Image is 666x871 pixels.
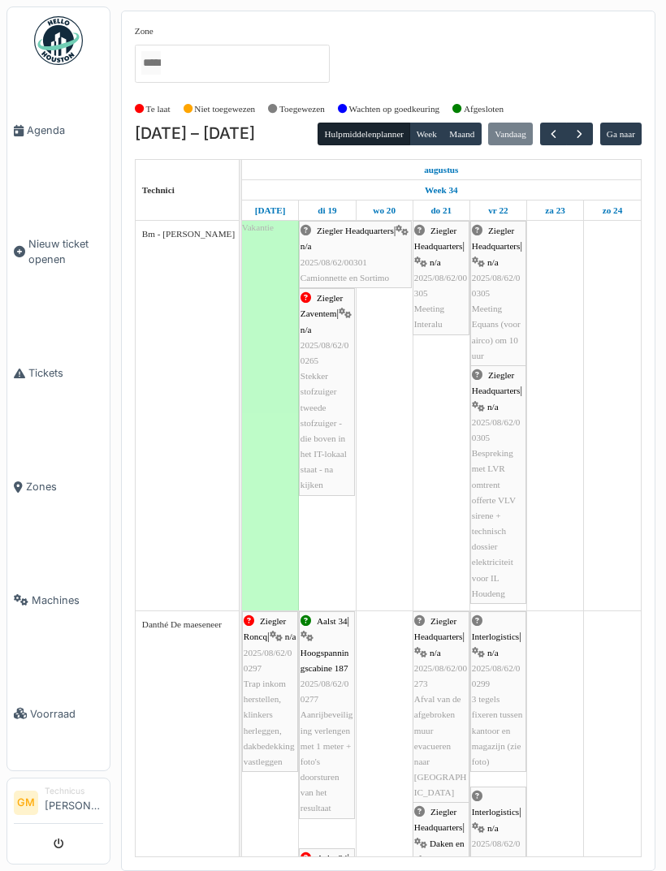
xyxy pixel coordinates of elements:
li: [PERSON_NAME] [45,785,103,820]
span: 2025/08/62/00299 [472,839,521,864]
label: Zone [135,24,154,38]
span: 2025/08/62/00305 [472,273,521,298]
span: Aalst 34 [317,616,348,626]
span: n/a [301,325,312,334]
div: | [472,368,525,602]
a: 18 augustus 2025 [251,201,290,221]
span: Bm - [PERSON_NAME] [142,229,235,239]
span: Zones [26,479,103,494]
a: 19 augustus 2025 [314,201,340,221]
button: Hulpmiddelenplanner [318,123,410,145]
button: Volgende [566,123,593,146]
span: Afval van de afgebroken muur evacueren naar [GEOGRAPHIC_DATA] container [414,694,467,813]
span: 3 tegels fixeren tussen kantoor en magazijn (zie foto) [472,694,522,766]
span: Tickets [28,365,103,381]
span: Ziegler Headquarters [317,226,394,235]
div: | [301,614,353,816]
span: Trap inkom herstellen, klinkers herleggen, dakbedekking vastleggen [244,679,295,766]
label: Toegewezen [279,102,325,116]
span: Ziegler Headquarters [414,616,463,641]
span: Hoogspanningscabine 187 [301,648,349,673]
a: Voorraad [7,657,110,770]
button: Ga naar [600,123,642,145]
span: 2025/08/62/00265 [301,340,349,365]
span: Meeting Interalu [414,304,444,329]
span: n/a [301,241,312,251]
span: Ziegler Headquarters [414,807,463,832]
div: | [414,614,468,816]
span: 2025/08/62/00305 [414,273,467,298]
span: 2025/08/62/00297 [244,648,292,673]
span: n/a [487,823,499,833]
span: 2025/08/62/00277 [301,679,349,704]
label: Wachten op goedkeuring [349,102,440,116]
span: Machines [32,593,103,608]
span: Interlogistics [472,632,519,641]
span: Agenda [27,123,103,138]
span: Aalst 34 [317,853,348,863]
span: 2025/08/62/00301 [301,257,367,267]
span: Danthé De maeseneer [142,619,222,629]
span: n/a [487,648,499,658]
span: Bespreking met LVR omtrent offerte VLV sirene + technisch dossier elektriciteit voor IL Houdeng [472,448,516,598]
h2: [DATE] – [DATE] [135,124,255,144]
a: Agenda [7,74,110,188]
a: 23 augustus 2025 [541,201,569,221]
a: Zones [7,430,110,544]
input: Alles [141,51,161,75]
label: Afgesloten [464,102,504,116]
span: Aanrijbeveiliging verlengen met 1 meter + foto's doorsturen van het resultaat [301,709,353,813]
span: n/a [430,648,441,658]
button: Vorige [540,123,567,146]
span: Ziegler Headquarters [414,226,463,251]
div: | [472,223,525,364]
li: GM [14,791,38,815]
span: Ziegler Roncq [244,616,287,641]
span: Ziegler Headquarters [472,226,521,251]
a: 21 augustus 2025 [426,201,456,221]
button: Vandaag [488,123,533,145]
span: n/a [487,257,499,267]
span: n/a [285,632,296,641]
span: n/a [430,257,441,267]
span: Voorraad [30,706,103,722]
span: Camionnette en Sortimo [301,273,389,282]
span: Technici [142,185,175,195]
div: | [301,223,410,286]
img: Badge_color-CXgf-gQk.svg [34,16,83,65]
label: Niet toegewezen [194,102,255,116]
div: | [301,291,353,493]
span: 2025/08/62/00273 [414,663,467,688]
button: Week [409,123,443,145]
div: | [244,614,296,770]
span: Meeting Equans (voor airco) om 10 uur [472,304,521,360]
div: | [414,223,468,332]
a: 22 augustus 2025 [484,201,512,221]
button: Maand [443,123,482,145]
span: Nieuw ticket openen [28,236,103,267]
span: Daken en aflopen [414,839,465,864]
span: Interlogistics [472,807,519,817]
a: 24 augustus 2025 [599,201,627,221]
a: 18 augustus 2025 [420,160,462,180]
div: | [472,614,525,770]
span: Ziegler Zaventem [301,293,344,318]
span: Ziegler Headquarters [472,370,521,395]
a: Nieuw ticket openen [7,188,110,317]
span: 2025/08/62/00299 [472,663,521,688]
a: 20 augustus 2025 [369,201,400,221]
span: 2025/08/62/00305 [472,417,521,442]
a: Week 34 [421,180,462,201]
span: Stekker stofzuiger tweede stofzuiger - die boven in het IT-lokaal staat - na kijken [301,371,347,489]
span: Vakantie [242,222,274,232]
span: n/a [487,402,499,412]
a: Tickets [7,317,110,430]
div: Technicus [45,785,103,797]
a: Machines [7,544,110,658]
a: GM Technicus[PERSON_NAME] [14,785,103,824]
label: Te laat [146,102,171,116]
